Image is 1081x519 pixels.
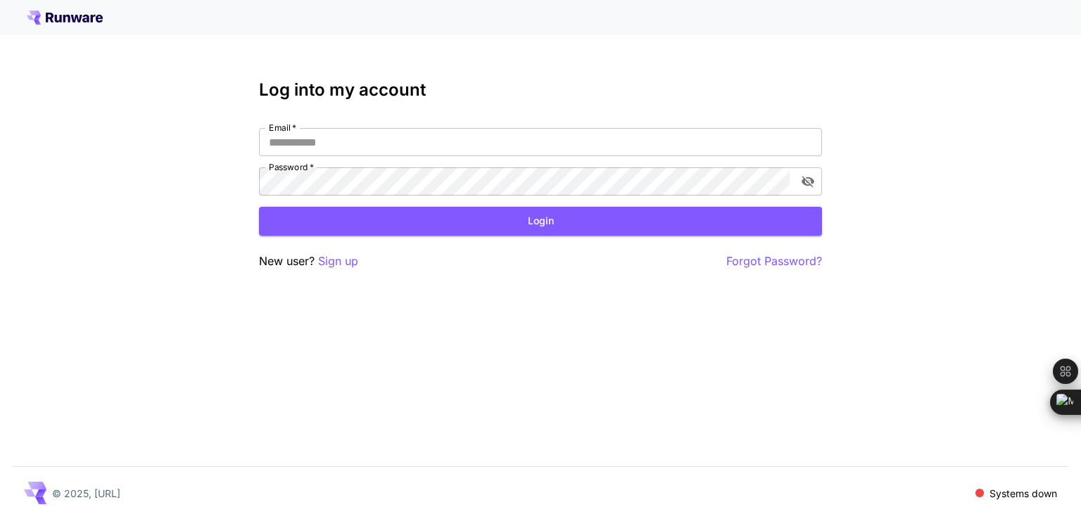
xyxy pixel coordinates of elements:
[259,252,358,270] p: New user?
[318,252,358,270] button: Sign up
[259,207,822,236] button: Login
[795,169,821,194] button: toggle password visibility
[269,161,314,173] label: Password
[990,486,1057,501] p: Systems down
[269,122,296,134] label: Email
[52,486,120,501] p: © 2025, [URL]
[259,80,822,100] h3: Log into my account
[726,252,822,270] button: Forgot Password?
